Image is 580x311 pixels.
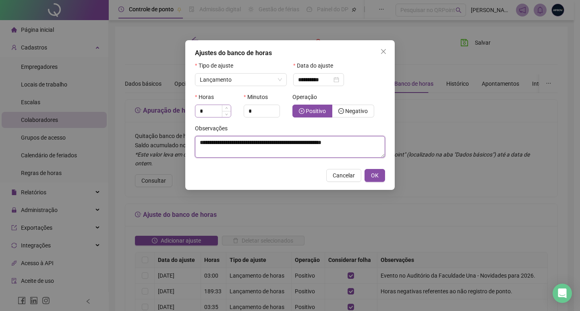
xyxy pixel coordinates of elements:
[195,61,238,70] label: Tipo de ajuste
[380,48,387,55] span: close
[225,113,228,116] span: down
[338,108,344,114] span: minus-circle
[371,171,379,180] span: OK
[293,61,338,70] label: Data do ajuste
[292,93,322,101] label: Operação
[377,45,390,58] button: Close
[365,169,385,182] button: OK
[222,111,231,117] span: Decrease Value
[200,76,232,83] span: Lançamento
[333,171,355,180] span: Cancelar
[299,108,304,114] span: plus-circle
[553,284,572,303] div: Open Intercom Messenger
[326,169,361,182] button: Cancelar
[306,108,326,114] span: Positivo
[195,124,233,133] label: Observações
[195,93,219,101] label: Horas
[244,93,273,101] label: Minutos
[345,108,368,114] span: Negativo
[195,48,385,58] div: Ajustes do banco de horas
[222,105,231,111] span: Increase Value
[225,107,228,109] span: up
